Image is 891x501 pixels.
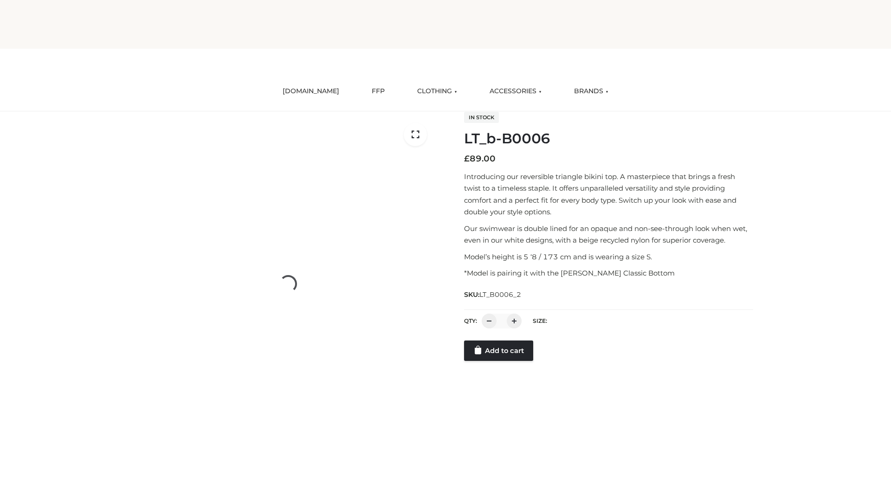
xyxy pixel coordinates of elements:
p: Introducing our reversible triangle bikini top. A masterpiece that brings a fresh twist to a time... [464,171,753,218]
p: Our swimwear is double lined for an opaque and non-see-through look when wet, even in our white d... [464,223,753,246]
p: *Model is pairing it with the [PERSON_NAME] Classic Bottom [464,267,753,279]
span: LT_B0006_2 [479,290,521,299]
p: Model’s height is 5 ‘8 / 173 cm and is wearing a size S. [464,251,753,263]
a: FFP [365,81,392,102]
a: ACCESSORIES [483,81,549,102]
span: In stock [464,112,499,123]
span: £ [464,154,470,164]
a: CLOTHING [410,81,464,102]
span: SKU: [464,289,522,300]
a: Add to cart [464,340,533,361]
h1: LT_b-B0006 [464,130,753,147]
label: QTY: [464,317,477,324]
a: BRANDS [567,81,615,102]
a: [DOMAIN_NAME] [276,81,346,102]
label: Size: [533,317,547,324]
bdi: 89.00 [464,154,496,164]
